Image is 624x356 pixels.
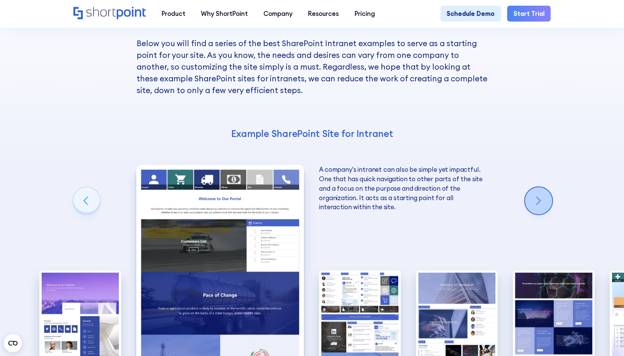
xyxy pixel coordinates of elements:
[4,334,22,352] button: Open CMP widget
[300,6,347,21] a: Resources
[162,9,185,19] div: Product
[137,38,488,96] p: Below you will find a series of the best SharePoint Intranet examples to serve as a starting poin...
[193,6,255,21] a: Why ShortPoint
[440,6,501,21] a: Schedule Demo
[319,165,487,212] p: A company's intranet can also be simple yet impactful. One that has quick navigation to other par...
[73,187,100,215] div: Previous slide
[137,127,488,140] h4: Example SharePoint Site for Intranet
[263,9,293,19] div: Company
[355,9,375,19] div: Pricing
[308,9,339,19] div: Resources
[73,7,146,20] a: Home
[586,320,624,356] iframe: Chat Widget
[255,6,300,21] a: Company
[525,187,552,215] div: Next slide
[347,6,383,21] a: Pricing
[201,9,248,19] div: Why ShortPoint
[154,6,193,21] a: Product
[507,6,551,21] a: Start Trial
